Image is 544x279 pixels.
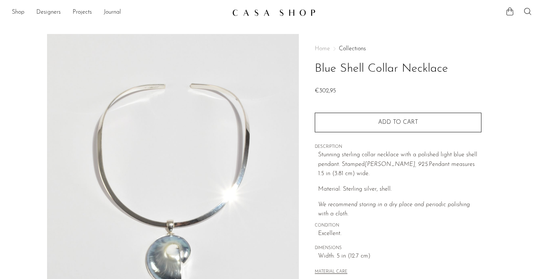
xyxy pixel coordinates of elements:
[378,119,418,125] span: Add to cart
[318,185,481,194] p: Material: Sterling silver, shell.
[12,8,24,17] a: Shop
[36,8,61,17] a: Designers
[315,46,481,52] nav: Breadcrumbs
[315,59,481,78] h1: Blue Shell Collar Necklace
[318,202,470,217] i: We recommend storing in a dry place and periodic polishing with a cloth.
[315,269,347,275] button: MATERIAL CARE
[339,46,366,52] a: Collections
[315,222,481,229] span: CONDITION
[73,8,92,17] a: Projects
[365,161,429,167] em: [PERSON_NAME], 925.
[12,6,226,19] ul: NEW HEADER MENU
[315,46,330,52] span: Home
[315,88,336,94] span: €302,95
[315,113,481,132] button: Add to cart
[315,245,481,252] span: DIMENSIONS
[12,6,226,19] nav: Desktop navigation
[318,150,481,179] p: Stunning sterling collar necklace with a polished light blue shell pendant. Stamped Pendant measu...
[104,8,121,17] a: Journal
[315,144,481,150] span: DESCRIPTION
[318,252,481,261] span: Width: 5 in (12.7 cm)
[318,229,481,239] span: Excellent.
